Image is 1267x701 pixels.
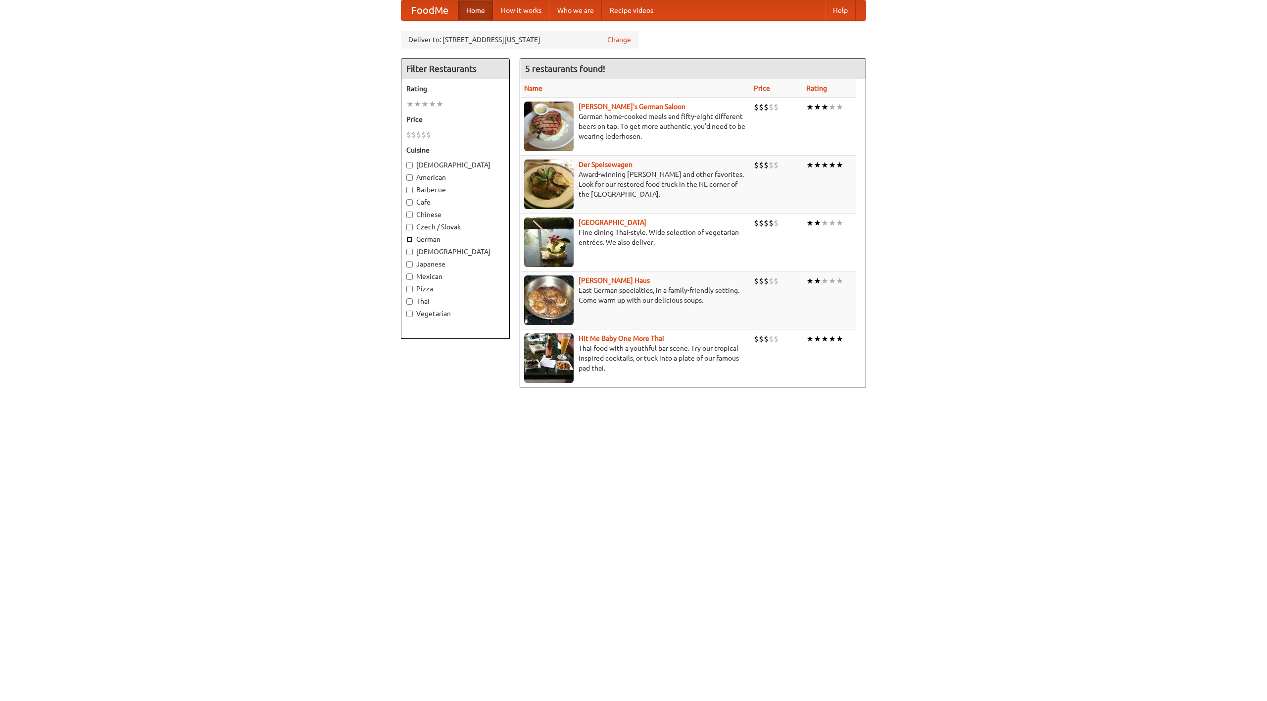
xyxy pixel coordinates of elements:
a: Who we are [549,0,602,20]
li: ★ [814,160,821,170]
label: Pizza [406,284,504,294]
input: Mexican [406,273,413,280]
li: ★ [836,160,843,170]
a: FoodMe [401,0,458,20]
li: ★ [806,102,814,112]
li: ★ [814,333,821,344]
input: Chinese [406,212,413,218]
li: $ [769,333,774,344]
a: Change [607,35,631,45]
li: $ [759,275,764,286]
li: ★ [828,102,836,112]
li: ★ [821,275,828,286]
li: $ [759,102,764,112]
li: ★ [806,160,814,170]
p: Thai food with a youthful bar scene. Try our tropical inspired cocktails, or tuck into a plate of... [524,343,746,373]
input: German [406,236,413,243]
li: ★ [806,333,814,344]
li: $ [759,217,764,228]
li: $ [769,275,774,286]
a: How it works [493,0,549,20]
h5: Cuisine [406,145,504,155]
label: [DEMOGRAPHIC_DATA] [406,160,504,170]
li: $ [754,102,759,112]
li: $ [764,102,769,112]
h5: Rating [406,84,504,94]
li: $ [754,275,759,286]
input: Pizza [406,286,413,292]
li: $ [774,160,779,170]
li: $ [426,129,431,140]
input: Cafe [406,199,413,206]
input: [DEMOGRAPHIC_DATA] [406,249,413,255]
li: ★ [828,275,836,286]
a: [PERSON_NAME] Haus [579,276,650,284]
input: Japanese [406,261,413,268]
li: ★ [814,275,821,286]
li: $ [754,217,759,228]
li: ★ [821,102,828,112]
li: $ [769,217,774,228]
label: Cafe [406,197,504,207]
li: ★ [828,217,836,228]
li: $ [759,333,764,344]
a: [GEOGRAPHIC_DATA] [579,218,646,226]
li: $ [764,217,769,228]
label: Czech / Slovak [406,222,504,232]
li: $ [769,102,774,112]
li: ★ [814,217,821,228]
li: ★ [836,275,843,286]
li: ★ [828,160,836,170]
input: Barbecue [406,187,413,193]
label: Barbecue [406,185,504,195]
img: esthers.jpg [524,102,574,151]
li: $ [764,160,769,170]
a: Hit Me Baby One More Thai [579,334,664,342]
a: Rating [806,84,827,92]
li: ★ [836,217,843,228]
li: $ [759,160,764,170]
li: ★ [821,217,828,228]
a: Recipe videos [602,0,661,20]
label: Thai [406,296,504,306]
img: babythai.jpg [524,333,574,383]
label: Japanese [406,259,504,269]
li: ★ [814,102,821,112]
img: satay.jpg [524,217,574,267]
input: Thai [406,298,413,305]
p: East German specialties, in a family-friendly setting. Come warm up with our delicious soups. [524,285,746,305]
input: Czech / Slovak [406,224,413,230]
li: ★ [806,217,814,228]
li: ★ [436,99,443,109]
div: Deliver to: [STREET_ADDRESS][US_STATE] [401,31,638,49]
ng-pluralize: 5 restaurants found! [525,64,605,73]
li: ★ [828,333,836,344]
li: ★ [821,333,828,344]
a: Home [458,0,493,20]
label: Chinese [406,210,504,219]
img: kohlhaus.jpg [524,275,574,325]
a: Der Speisewagen [579,161,633,168]
label: American [406,172,504,182]
li: $ [769,160,774,170]
li: $ [774,333,779,344]
h4: Filter Restaurants [401,59,509,79]
li: ★ [429,99,436,109]
label: [DEMOGRAPHIC_DATA] [406,247,504,257]
li: $ [774,275,779,286]
li: $ [764,275,769,286]
label: Vegetarian [406,309,504,319]
li: ★ [836,102,843,112]
a: [PERSON_NAME]'s German Saloon [579,103,685,110]
li: ★ [414,99,421,109]
li: $ [754,160,759,170]
a: Name [524,84,542,92]
li: ★ [406,99,414,109]
li: $ [774,102,779,112]
li: ★ [821,160,828,170]
a: Price [754,84,770,92]
p: Fine dining Thai-style. Wide selection of vegetarian entrées. We also deliver. [524,227,746,247]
